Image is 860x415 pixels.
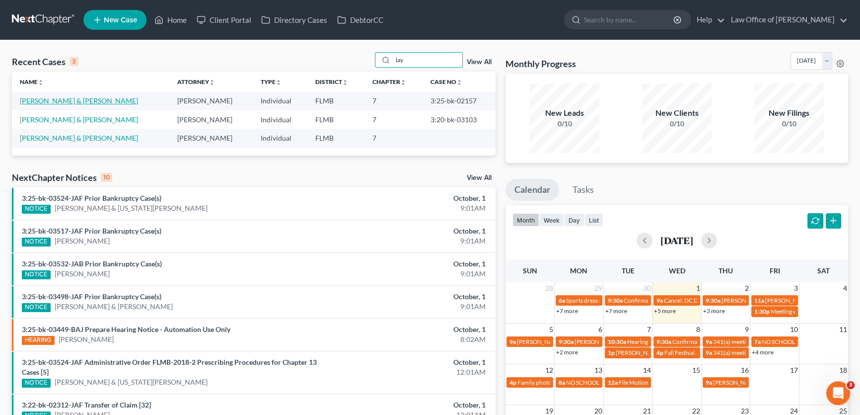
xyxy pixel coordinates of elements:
[752,348,774,356] a: +4 more
[754,338,761,345] span: 7a
[505,179,559,201] a: Calendar
[423,91,496,110] td: 3:25-bk-02157
[12,56,78,68] div: Recent Cases
[559,379,565,386] span: 8a
[754,297,764,304] span: 11a
[642,282,652,294] span: 30
[656,349,663,356] span: 4p
[456,80,462,85] i: unfold_more
[564,179,603,201] a: Tasks
[338,203,486,213] div: 9:01AM
[624,297,736,304] span: Confirmation hearing for [PERSON_NAME]
[307,110,364,129] td: FLMB
[608,349,615,356] span: 1p
[338,226,486,236] div: October, 1
[364,110,423,129] td: 7
[342,80,348,85] i: unfold_more
[338,292,486,302] div: October, 1
[276,80,282,85] i: unfold_more
[505,58,576,70] h3: Monthly Progress
[20,96,138,105] a: [PERSON_NAME] & [PERSON_NAME]
[789,324,799,335] span: 10
[564,213,584,227] button: day
[423,110,496,129] td: 3:20-bk-03103
[256,11,332,29] a: Directory Cases
[718,266,733,275] span: Thu
[338,400,486,410] div: October, 1
[692,11,725,29] a: Help
[842,282,848,294] span: 4
[169,91,253,110] td: [PERSON_NAME]
[713,338,809,345] span: 341(a) meeting for [PERSON_NAME]
[70,57,78,66] div: 3
[22,358,317,376] a: 3:25-bk-03524-JAF Administrative Order FLMB-2018-2 Prescribing Procedures for Chapter 13 Cases [5]
[656,297,663,304] span: 9a
[668,266,685,275] span: Wed
[556,348,578,356] a: +2 more
[59,334,114,344] a: [PERSON_NAME]
[660,235,693,246] h2: [DATE]
[364,91,423,110] td: 7
[608,297,623,304] span: 9:30a
[400,80,406,85] i: unfold_more
[817,266,830,275] span: Sat
[584,10,675,29] input: Search by name...
[22,325,230,333] a: 3:25-bk-03449-BAJ Prepare Hearing Notice - Automation Use Only
[744,282,750,294] span: 2
[608,379,618,386] span: 12a
[605,307,627,315] a: +7 more
[517,379,554,386] span: Family photos
[664,297,773,304] span: Cancel: DC Dental Appt [PERSON_NAME]
[642,364,652,376] span: 14
[706,297,720,304] span: 9:30a
[642,119,712,129] div: 0/10
[770,266,780,275] span: Fri
[55,269,110,279] a: [PERSON_NAME]
[467,59,492,66] a: View All
[706,349,712,356] span: 9a
[22,194,161,202] a: 3:25-bk-03524-JAF Prior Bankruptcy Case(s)
[559,297,565,304] span: 6a
[754,119,824,129] div: 0/10
[566,379,599,386] span: NO SCHOOL
[22,379,51,388] div: NOTICE
[654,307,676,315] a: +5 more
[20,115,138,124] a: [PERSON_NAME] & [PERSON_NAME]
[672,338,785,345] span: Confirmation hearing for [PERSON_NAME]
[559,338,573,345] span: 9:30a
[740,364,750,376] span: 16
[338,367,486,377] div: 12:01AM
[169,110,253,129] td: [PERSON_NAME]
[169,129,253,147] td: [PERSON_NAME]
[22,401,151,409] a: 3:22-bk-02312-JAF Transfer of Claim [32]
[55,236,110,246] a: [PERSON_NAME]
[253,110,307,129] td: Individual
[149,11,192,29] a: Home
[744,324,750,335] span: 9
[12,171,112,183] div: NextChapter Notices
[703,307,725,315] a: +3 more
[22,238,51,247] div: NOTICE
[706,379,712,386] span: 9a
[656,338,671,345] span: 9:30a
[22,259,162,268] a: 3:25-bk-03532-JAB Prior Bankruptcy Case(s)
[619,379,759,386] span: File Motion for extension of time for [PERSON_NAME]
[393,53,462,67] input: Search by name...
[364,129,423,147] td: 7
[664,349,695,356] span: Fall Festival
[544,282,554,294] span: 28
[261,78,282,85] a: Typeunfold_more
[517,338,650,345] span: [PERSON_NAME] with [PERSON_NAME] & the girls
[509,379,516,386] span: 4p
[523,266,537,275] span: Sun
[338,269,486,279] div: 9:01AM
[55,203,208,213] a: [PERSON_NAME] & [US_STATE][PERSON_NAME]
[104,16,137,24] span: New Case
[574,338,651,345] span: [PERSON_NAME] dental appt
[548,324,554,335] span: 5
[789,364,799,376] span: 17
[608,338,626,345] span: 10:30a
[192,11,256,29] a: Client Portal
[253,91,307,110] td: Individual
[22,303,51,312] div: NOTICE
